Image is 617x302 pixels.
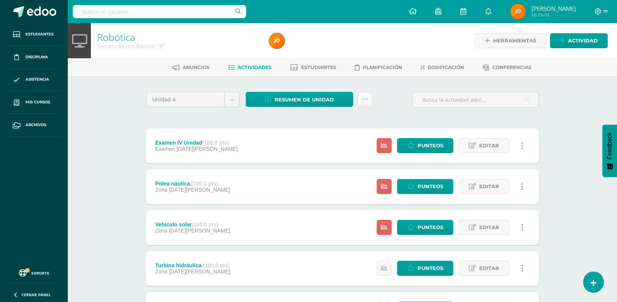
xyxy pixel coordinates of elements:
[25,122,46,128] span: Archivos
[428,64,464,70] span: Dosificación
[9,267,59,278] a: Soporte
[6,23,62,46] a: Estudiantes
[355,61,402,74] a: Planificación
[602,125,617,177] button: Feedback - Mostrar encuesta
[412,92,538,107] input: Busca la actividad aquí...
[6,91,62,114] a: Mis cursos
[421,61,464,74] a: Dosificación
[25,31,54,37] span: Estudiantes
[568,34,598,48] span: Actividad
[191,181,218,187] strong: (100.0 pts)
[22,292,51,297] span: Cerrar panel
[275,93,334,107] span: Resumen de unidad
[155,187,168,193] span: Zona
[25,54,48,60] span: Disciplina
[202,140,229,146] strong: (100.0 pts)
[238,64,272,70] span: Actividades
[301,64,336,70] span: Estudiantes
[6,114,62,137] a: Archivos
[73,5,246,18] input: Busca un usuario...
[510,4,526,19] img: 0c788b9bcd4f76da369275594a3c6751.png
[152,92,219,107] span: Unidad 4
[479,179,499,194] span: Editar
[97,30,135,44] a: Robótica
[6,69,62,91] a: Asistencia
[363,64,402,70] span: Planificación
[155,268,168,275] span: Zona
[203,262,230,268] strong: (100.0 pts)
[25,99,50,105] span: Mis cursos
[397,179,453,194] a: Punteos
[183,64,210,70] span: Anuncios
[246,92,353,107] a: Resumen de unidad
[290,61,336,74] a: Estudiantes
[155,221,230,228] div: Vehículo solar
[531,12,576,18] span: Mi Perfil
[169,187,230,193] span: [DATE][PERSON_NAME]
[192,221,218,228] strong: (100.0 pts)
[483,61,531,74] a: Conferencias
[417,220,443,235] span: Punteos
[31,270,49,276] span: Soporte
[479,261,499,275] span: Editar
[550,33,608,48] a: Actividad
[479,220,499,235] span: Editar
[176,146,238,152] span: [DATE][PERSON_NAME]
[155,140,238,146] div: Examen IV Unidad
[492,64,531,70] span: Conferencias
[25,76,49,83] span: Asistencia
[397,261,453,276] a: Punteos
[155,146,175,152] span: Examen
[269,33,285,49] img: 0c788b9bcd4f76da369275594a3c6751.png
[397,138,453,153] a: Punteos
[479,138,499,153] span: Editar
[155,262,230,268] div: Turbina hidráulica.
[397,220,453,235] a: Punteos
[6,46,62,69] a: Disciplina
[606,132,613,159] span: Feedback
[531,5,576,12] span: [PERSON_NAME]
[97,32,260,42] h1: Robótica
[417,179,443,194] span: Punteos
[475,33,546,48] a: Herramientas
[417,261,443,275] span: Punteos
[493,34,536,48] span: Herramientas
[228,61,272,74] a: Actividades
[417,138,443,153] span: Punteos
[155,228,168,234] span: Zona
[169,228,230,234] span: [DATE][PERSON_NAME]
[155,181,230,187] div: Polea náutica.
[97,42,260,50] div: Tercero Básico Basicos 'B'
[169,268,230,275] span: [DATE][PERSON_NAME]
[172,61,210,74] a: Anuncios
[146,92,239,107] a: Unidad 4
